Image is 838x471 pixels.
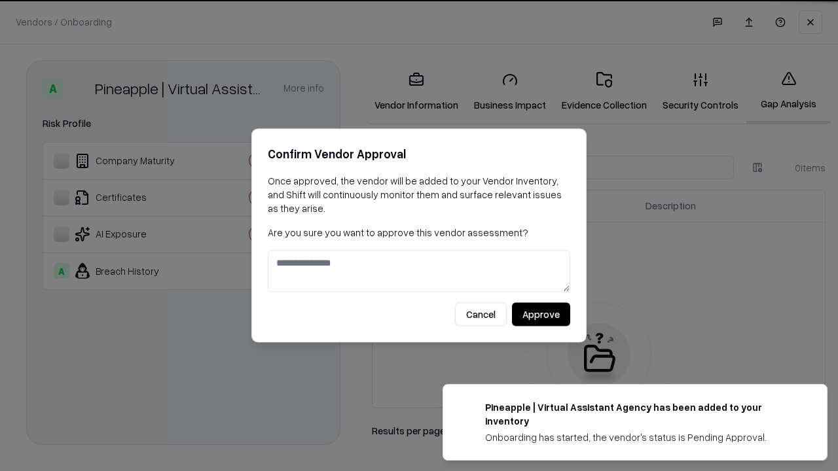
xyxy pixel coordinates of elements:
[459,400,475,416] img: trypineapple.com
[268,226,570,239] p: Are you sure you want to approve this vendor assessment?
[485,430,795,444] div: Onboarding has started, the vendor's status is Pending Approval.
[512,303,570,326] button: Approve
[268,145,570,164] h2: Confirm Vendor Approval
[485,400,795,428] div: Pineapple | Virtual Assistant Agency has been added to your inventory
[455,303,507,326] button: Cancel
[268,174,570,215] p: Once approved, the vendor will be added to your Vendor Inventory, and Shift will continuously mon...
